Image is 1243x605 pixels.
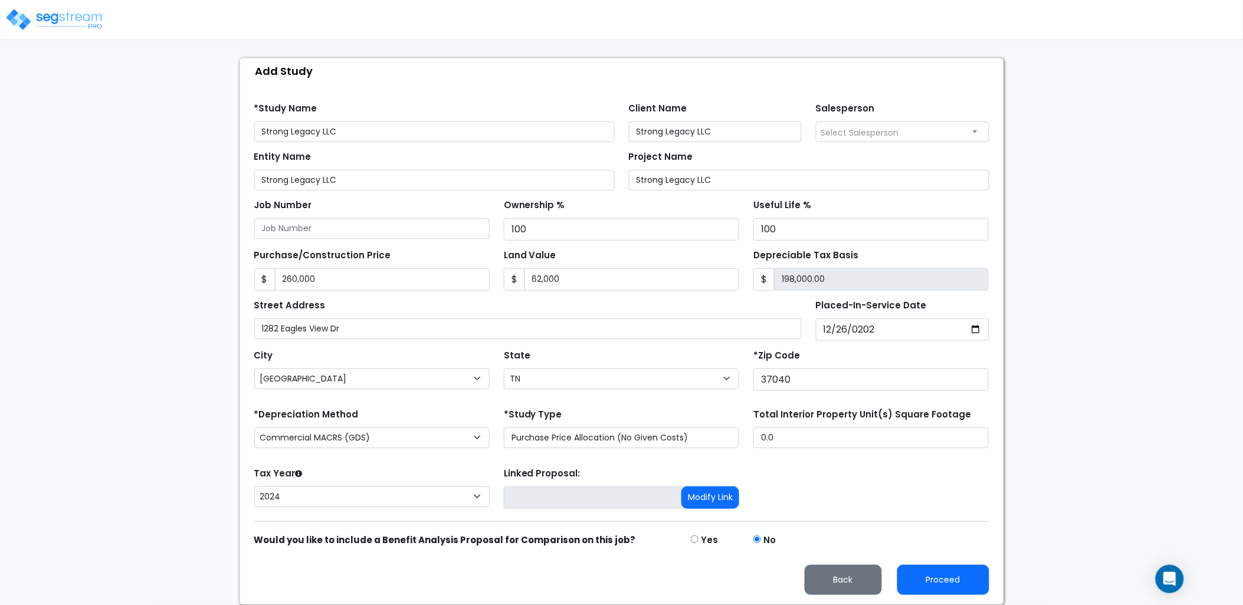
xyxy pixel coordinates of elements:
label: Street Address [254,299,326,313]
button: Modify Link [681,486,739,509]
button: Proceed [897,565,989,595]
label: City [254,349,273,363]
div: Add Study [246,58,1003,84]
input: Study Name [254,121,615,142]
button: Back [805,565,882,595]
label: Linked Proposal: [504,467,580,481]
strong: Would you like to include a Benefit Analysis Proposal for Comparison on this job? [254,534,636,546]
label: Client Name [629,102,687,116]
label: Placed-In-Service Date [816,299,927,313]
div: Open Intercom Messenger [1156,565,1184,593]
input: Zip Code [753,369,989,391]
span: Select Salesperson [821,127,899,139]
label: Yes [701,534,718,547]
img: logo_pro_r.png [5,8,105,31]
label: *Study Type [504,408,562,422]
label: Project Name [629,150,693,164]
input: Job Number [254,218,490,239]
label: Job Number [254,199,312,212]
label: State [504,349,530,363]
a: Back [795,571,891,586]
span: $ [753,268,775,291]
label: Land Value [504,249,556,262]
label: *Zip Code [753,349,800,363]
input: Project Name [629,170,989,190]
label: Salesperson [816,102,875,116]
span: $ [504,268,525,291]
label: Useful Life % [753,199,811,212]
span: $ [254,268,276,291]
input: 0.00 [774,268,989,291]
input: Useful Life % [753,218,989,241]
label: Purchase/Construction Price [254,249,391,262]
label: No [763,534,776,547]
input: Entity Name [254,170,615,190]
input: Client Name [629,121,802,142]
label: Entity Name [254,150,311,164]
label: Total Interior Property Unit(s) Square Footage [753,408,971,422]
input: Purchase or Construction Price [275,268,490,291]
input: total square foot [753,428,989,448]
label: Ownership % [504,199,565,212]
input: Ownership % [504,218,739,241]
label: Tax Year [254,467,303,481]
label: Depreciable Tax Basis [753,249,858,262]
input: Land Value [524,268,739,291]
label: *Depreciation Method [254,408,359,422]
label: *Study Name [254,102,317,116]
input: Street Address [254,318,802,339]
